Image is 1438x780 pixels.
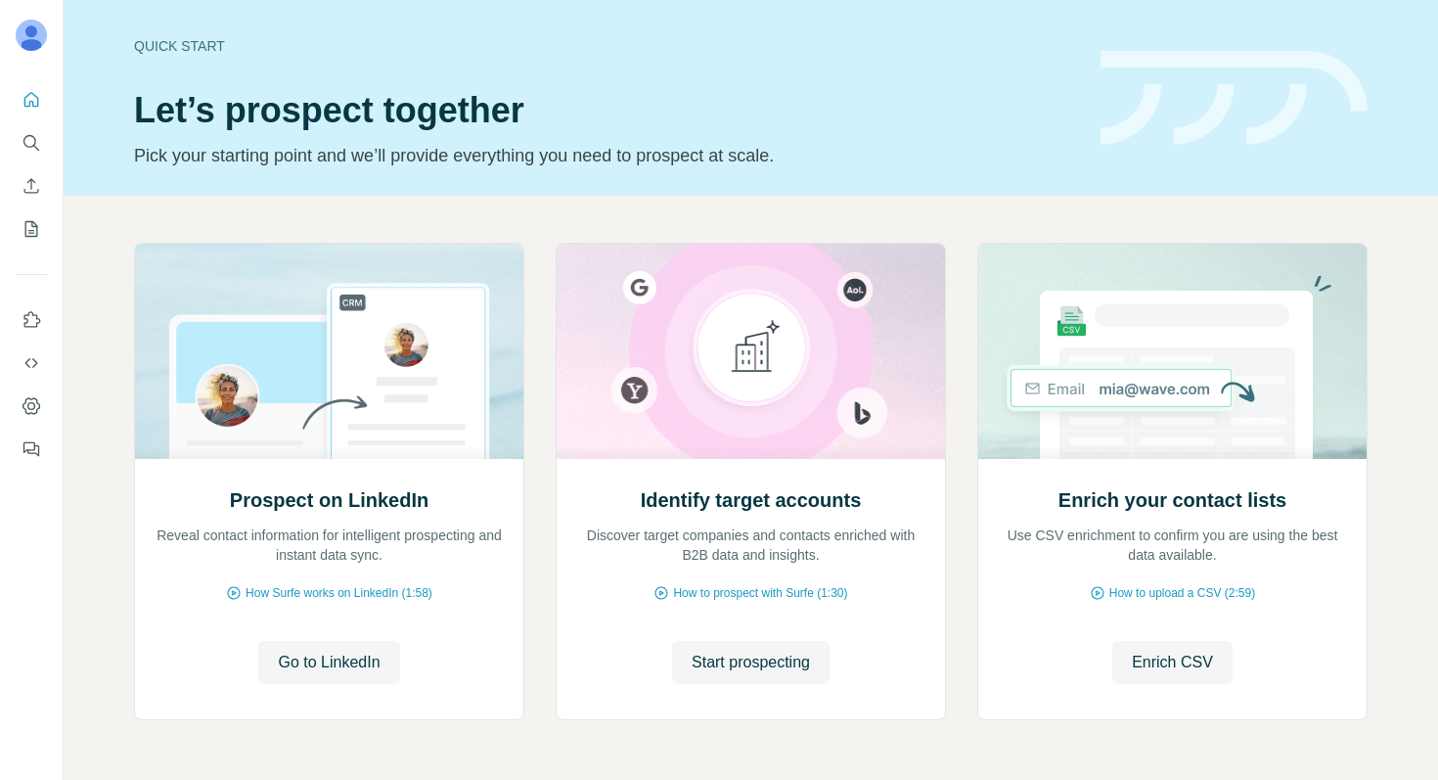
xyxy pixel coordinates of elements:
button: Use Surfe on LinkedIn [16,302,47,338]
button: Quick start [16,82,47,117]
img: Identify target accounts [556,244,946,459]
img: Prospect on LinkedIn [134,244,524,459]
h2: Prospect on LinkedIn [230,486,428,514]
button: Feedback [16,432,47,467]
img: Enrich your contact lists [977,244,1368,459]
button: Go to LinkedIn [258,641,399,684]
h1: Let’s prospect together [134,91,1077,130]
button: Use Surfe API [16,345,47,381]
img: Avatar [16,20,47,51]
h2: Enrich your contact lists [1058,486,1286,514]
div: Quick start [134,36,1077,56]
p: Use CSV enrichment to confirm you are using the best data available. [998,526,1347,565]
span: Go to LinkedIn [278,651,380,674]
p: Discover target companies and contacts enriched with B2B data and insights. [576,526,925,565]
p: Pick your starting point and we’ll provide everything you need to prospect at scale. [134,142,1077,169]
span: How Surfe works on LinkedIn (1:58) [246,584,432,602]
span: How to upload a CSV (2:59) [1109,584,1255,602]
button: Search [16,125,47,161]
button: Enrich CSV [1112,641,1233,684]
button: Dashboard [16,389,47,424]
button: Start prospecting [672,641,830,684]
span: How to prospect with Surfe (1:30) [673,584,847,602]
button: My lists [16,211,47,247]
span: Enrich CSV [1132,651,1213,674]
p: Reveal contact information for intelligent prospecting and instant data sync. [155,526,504,565]
h2: Identify target accounts [641,486,862,514]
img: banner [1101,51,1368,146]
button: Enrich CSV [16,168,47,204]
span: Start prospecting [692,651,810,674]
